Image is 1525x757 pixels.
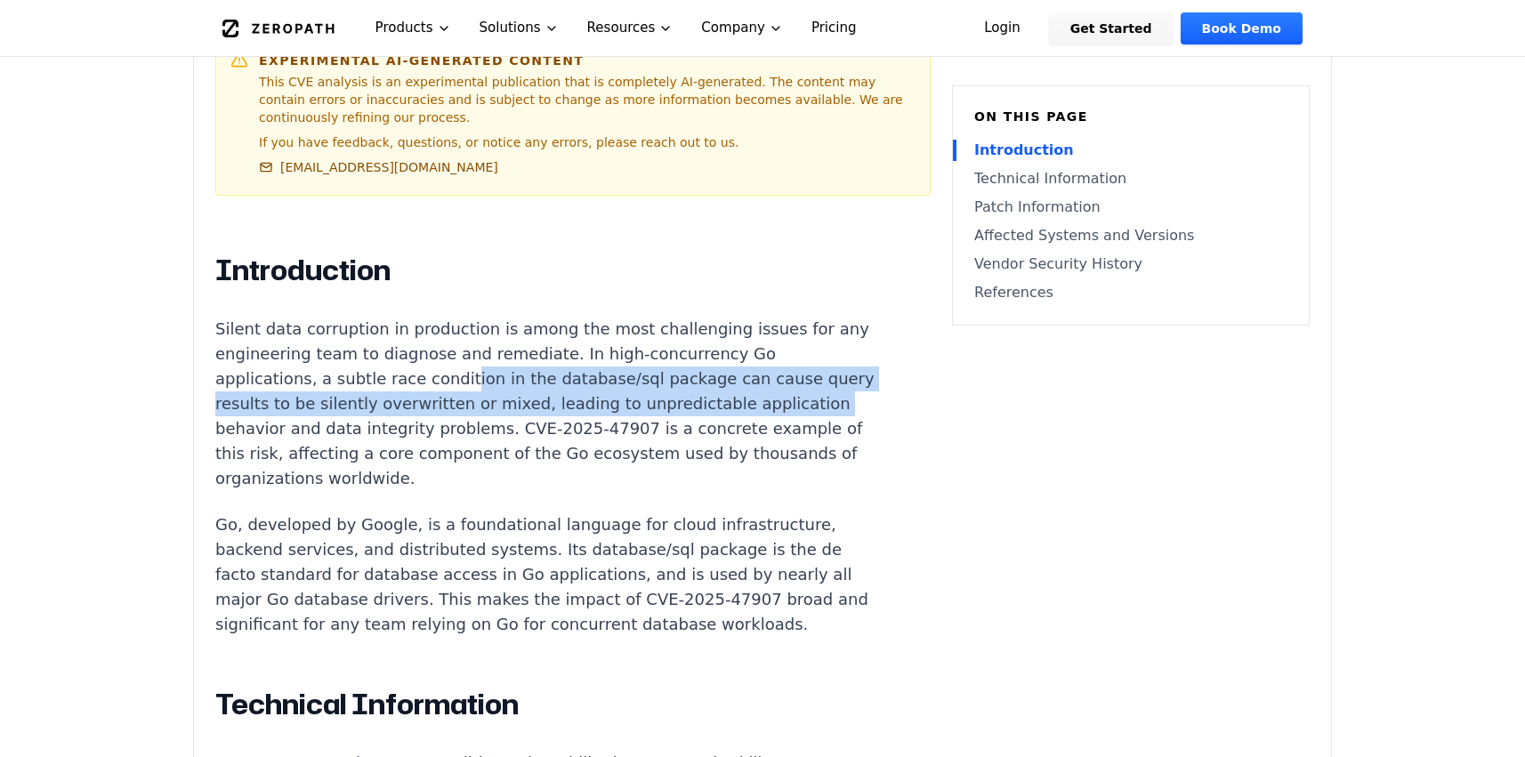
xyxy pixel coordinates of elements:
a: Login [963,12,1042,44]
a: Technical Information [974,168,1287,189]
a: References [974,282,1287,303]
p: This CVE analysis is an experimental publication that is completely AI-generated. The content may... [259,73,916,126]
p: Silent data corruption in production is among the most challenging issues for any engineering tea... [215,317,877,491]
h6: Experimental AI-Generated Content [259,52,916,69]
h6: On this page [974,108,1287,125]
p: If you have feedback, questions, or notice any errors, please reach out to us. [259,133,916,151]
a: Patch Information [974,197,1287,218]
a: Vendor Security History [974,254,1287,275]
a: Affected Systems and Versions [974,225,1287,246]
a: Book Demo [1181,12,1303,44]
p: Go, developed by Google, is a foundational language for cloud infrastructure, backend services, a... [215,512,877,637]
a: [EMAIL_ADDRESS][DOMAIN_NAME] [259,158,498,176]
a: Introduction [974,140,1287,161]
h2: Introduction [215,253,877,288]
h2: Technical Information [215,687,877,722]
a: Get Started [1049,12,1174,44]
